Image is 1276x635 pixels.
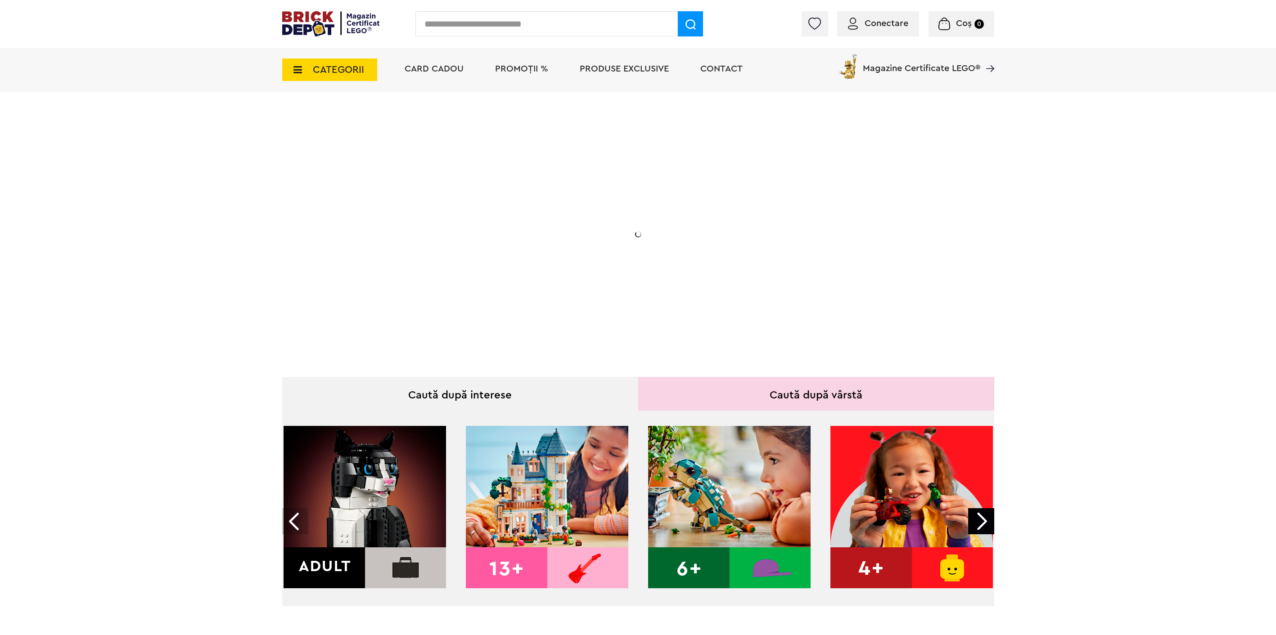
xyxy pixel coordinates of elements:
[466,426,628,588] img: 13+
[865,19,908,28] span: Conectare
[346,223,526,260] h2: Seria de sărbători: Fantomă luminoasă. Promoția este valabilă în perioada [DATE] - [DATE].
[346,281,526,292] div: Află detalii
[282,377,638,411] div: Caută după interese
[980,52,994,61] a: Magazine Certificate LEGO®
[284,426,446,588] img: Adult
[405,64,464,73] a: Card Cadou
[638,377,994,411] div: Caută după vârstă
[495,64,548,73] a: PROMOȚII %
[848,19,908,28] a: Conectare
[648,426,811,588] img: 6+
[863,52,980,73] span: Magazine Certificate LEGO®
[830,426,993,588] img: 4+
[956,19,972,28] span: Coș
[580,64,669,73] a: Produse exclusive
[346,181,526,214] h1: Cadou VIP 40772
[974,19,984,29] small: 0
[313,65,364,75] span: CATEGORII
[700,64,743,73] a: Contact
